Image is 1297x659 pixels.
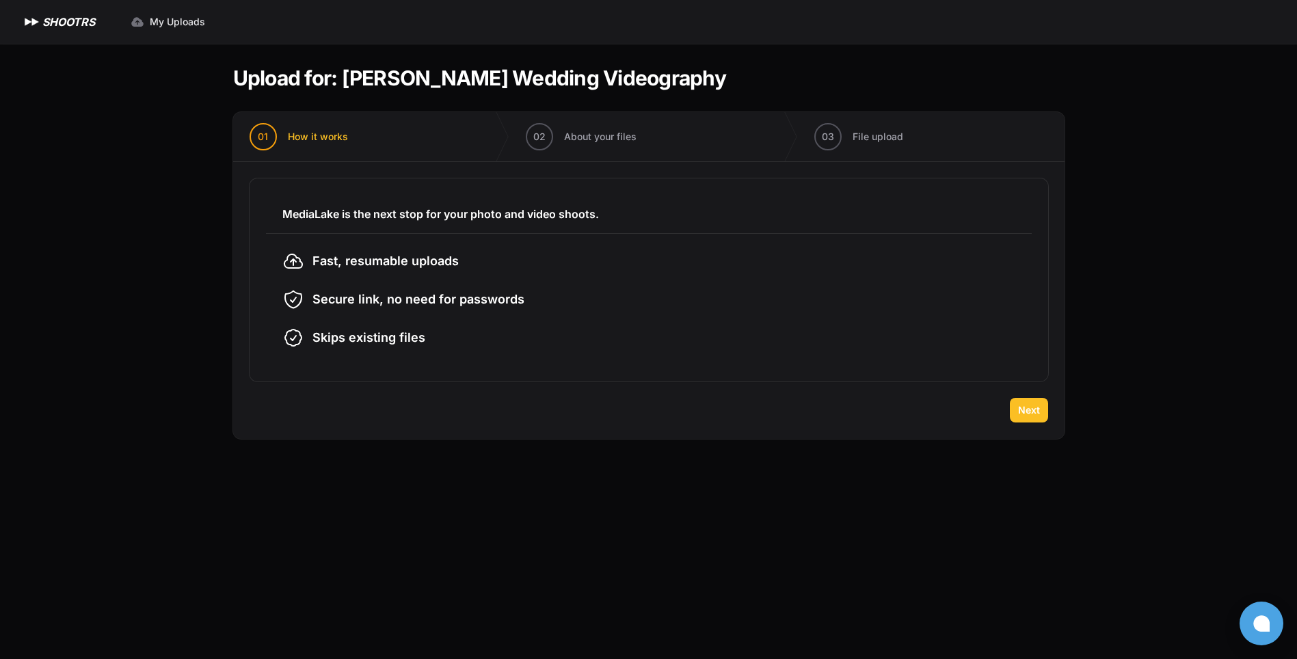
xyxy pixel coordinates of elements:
span: Skips existing files [312,328,425,347]
h1: Upload for: [PERSON_NAME] Wedding Videography [233,66,726,90]
span: My Uploads [150,15,205,29]
span: Next [1018,403,1040,417]
span: How it works [288,130,348,144]
span: 02 [533,130,546,144]
a: My Uploads [122,10,213,34]
span: 01 [258,130,268,144]
span: Fast, resumable uploads [312,252,459,271]
a: SHOOTRS SHOOTRS [22,14,95,30]
h1: SHOOTRS [42,14,95,30]
button: 02 About your files [509,112,653,161]
span: Secure link, no need for passwords [312,290,524,309]
h3: MediaLake is the next stop for your photo and video shoots. [282,206,1015,222]
span: File upload [853,130,903,144]
button: 03 File upload [798,112,920,161]
span: About your files [564,130,637,144]
button: Next [1010,398,1048,422]
button: Open chat window [1240,602,1283,645]
img: SHOOTRS [22,14,42,30]
button: 01 How it works [233,112,364,161]
span: 03 [822,130,834,144]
